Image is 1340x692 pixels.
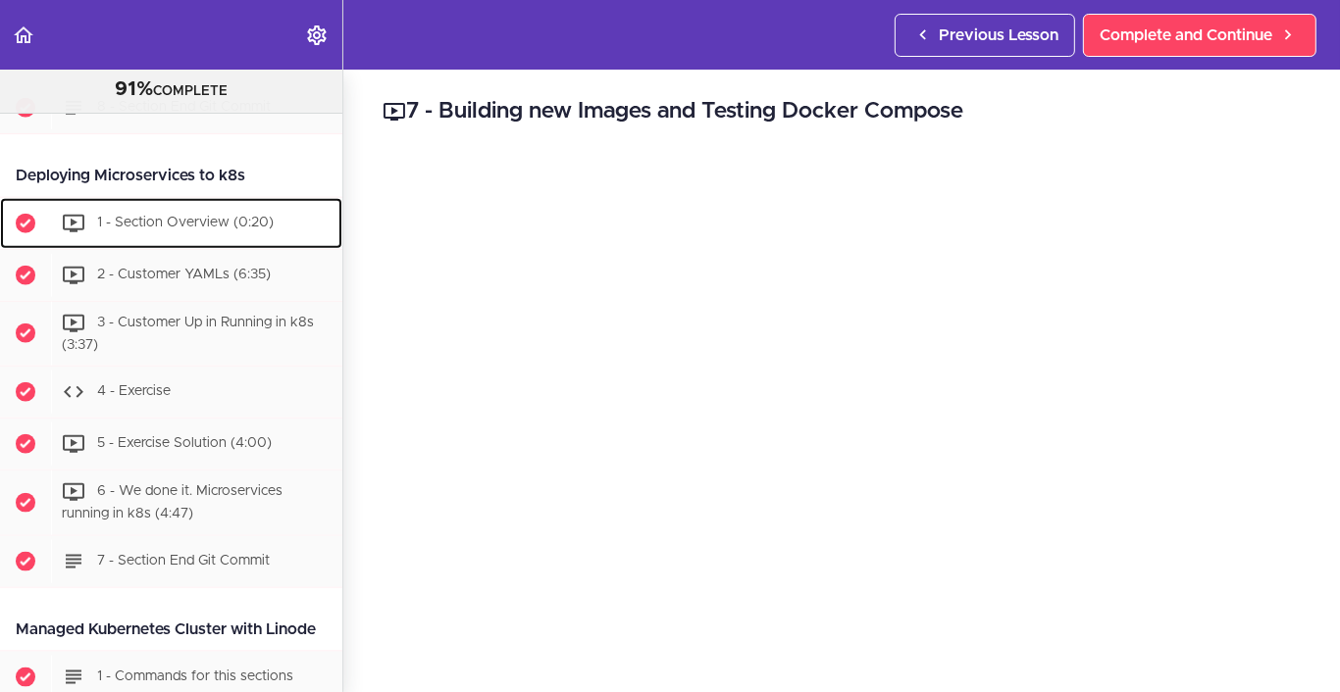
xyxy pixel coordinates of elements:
span: 91% [115,79,153,99]
svg: Back to course curriculum [12,24,35,47]
iframe: Video Player [383,158,1301,674]
span: 2 - Customer YAMLs (6:35) [97,268,271,281]
span: 1 - Section Overview (0:20) [97,216,274,229]
h2: 7 - Building new Images and Testing Docker Compose [383,95,1301,128]
svg: Settings Menu [305,24,329,47]
span: Previous Lesson [939,24,1058,47]
span: 5 - Exercise Solution (4:00) [97,437,272,451]
div: COMPLETE [25,77,318,103]
a: Complete and Continue [1083,14,1316,57]
span: 6 - We done it. Microservices running in k8s (4:47) [62,485,283,521]
span: 3 - Customer Up in Running in k8s (3:37) [62,316,314,352]
span: 1 - Commands for this sections [97,669,293,683]
span: Complete and Continue [1100,24,1272,47]
a: Previous Lesson [895,14,1075,57]
span: 4 - Exercise [97,385,171,399]
span: 7 - Section End Git Commit [97,554,270,568]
